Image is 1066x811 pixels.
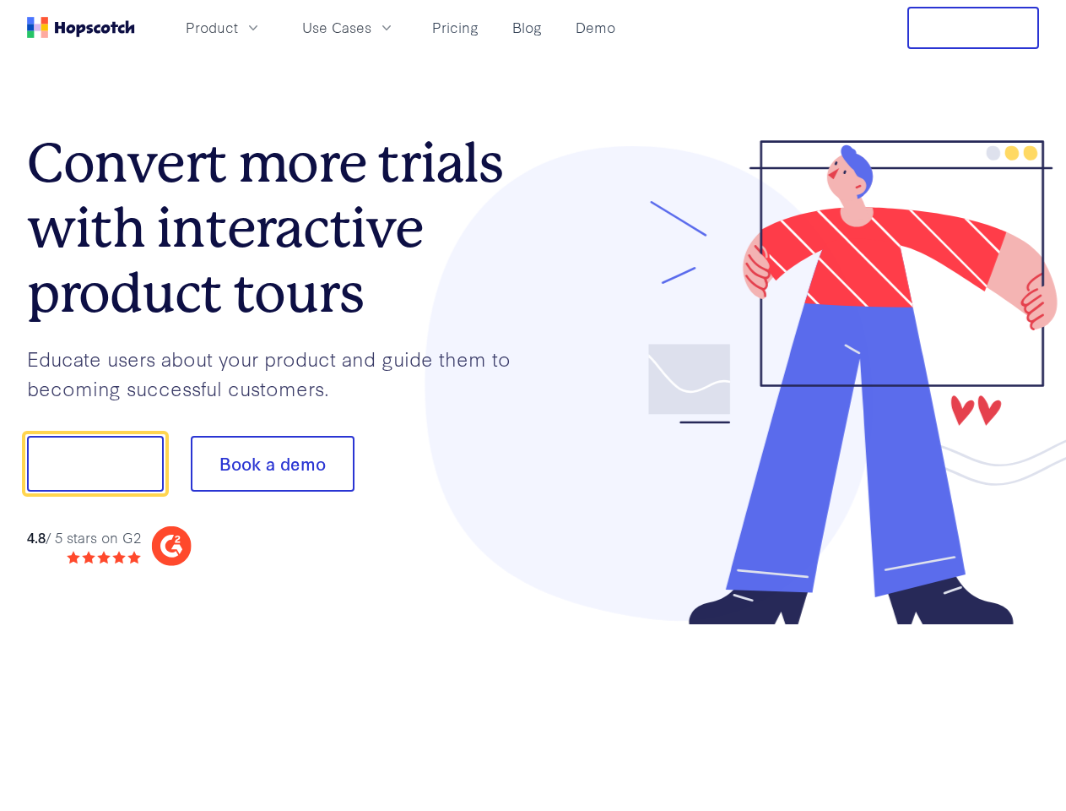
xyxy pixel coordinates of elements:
button: Free Trial [907,7,1039,49]
button: Book a demo [191,436,354,492]
a: Home [27,17,135,38]
button: Show me! [27,436,164,492]
a: Blog [506,14,549,41]
span: Use Cases [302,17,371,38]
a: Demo [569,14,622,41]
button: Use Cases [292,14,405,41]
p: Educate users about your product and guide them to becoming successful customers. [27,344,533,402]
div: / 5 stars on G2 [27,527,141,548]
h1: Convert more trials with interactive product tours [27,131,533,325]
a: Pricing [425,14,485,41]
span: Product [186,17,238,38]
strong: 4.8 [27,527,46,547]
button: Product [176,14,272,41]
